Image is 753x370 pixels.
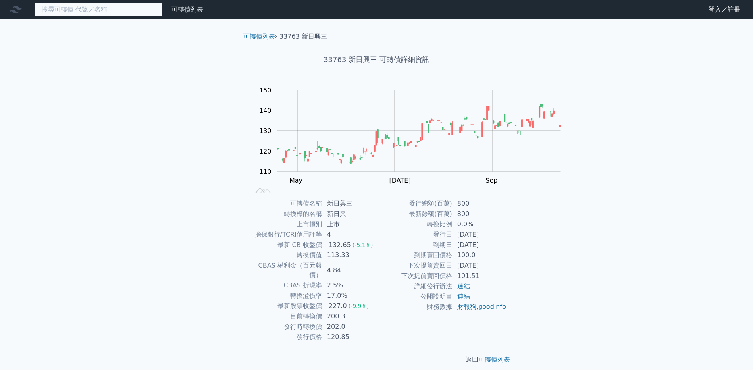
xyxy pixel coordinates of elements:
[453,209,507,219] td: 800
[247,198,322,209] td: 可轉債名稱
[702,3,747,16] a: 登入／註冊
[377,229,453,240] td: 發行日
[457,303,476,310] a: 財報狗
[289,177,302,184] tspan: May
[377,240,453,250] td: 到期日
[247,301,322,311] td: 最新股票收盤價
[247,219,322,229] td: 上市櫃別
[377,281,453,291] td: 詳細發行辦法
[259,107,272,114] tspan: 140
[247,322,322,332] td: 發行時轉換價
[279,32,327,41] li: 33763 新日興三
[453,198,507,209] td: 800
[35,3,162,16] input: 搜尋可轉債 代號／名稱
[247,311,322,322] td: 目前轉換價
[349,303,369,309] span: (-9.9%)
[485,177,497,184] tspan: Sep
[259,127,272,135] tspan: 130
[237,355,516,364] p: 返回
[247,291,322,301] td: 轉換溢價率
[322,280,377,291] td: 2.5%
[237,54,516,65] h1: 33763 新日興三 可轉債詳細資訊
[457,282,470,290] a: 連結
[322,219,377,229] td: 上市
[389,177,411,184] tspan: [DATE]
[322,209,377,219] td: 新日興
[247,209,322,219] td: 轉換標的名稱
[377,271,453,281] td: 下次提前賣回價格
[453,271,507,281] td: 101.51
[243,32,277,41] li: ›
[352,242,373,248] span: (-5.1%)
[322,250,377,260] td: 113.33
[322,198,377,209] td: 新日興三
[259,148,272,155] tspan: 120
[171,6,203,13] a: 可轉債列表
[453,219,507,229] td: 0.0%
[478,356,510,363] a: 可轉債列表
[259,168,272,175] tspan: 110
[322,332,377,342] td: 120.85
[243,33,275,40] a: 可轉債列表
[322,229,377,240] td: 4
[453,240,507,250] td: [DATE]
[377,302,453,312] td: 財務數據
[377,291,453,302] td: 公開說明書
[377,260,453,271] td: 下次提前賣回日
[322,291,377,301] td: 17.0%
[322,322,377,332] td: 202.0
[377,209,453,219] td: 最新餘額(百萬)
[377,250,453,260] td: 到期賣回價格
[255,87,573,185] g: Chart
[478,303,506,310] a: goodinfo
[247,240,322,250] td: 最新 CB 收盤價
[259,87,272,94] tspan: 150
[453,229,507,240] td: [DATE]
[327,301,349,311] div: 227.0
[377,198,453,209] td: 發行總額(百萬)
[453,302,507,312] td: ,
[327,240,352,250] div: 132.65
[453,250,507,260] td: 100.0
[457,293,470,300] a: 連結
[247,280,322,291] td: CBAS 折現率
[377,219,453,229] td: 轉換比例
[247,260,322,280] td: CBAS 權利金（百元報價）
[247,250,322,260] td: 轉換價值
[453,260,507,271] td: [DATE]
[322,260,377,280] td: 4.84
[247,229,322,240] td: 擔保銀行/TCRI信用評等
[247,332,322,342] td: 發行價格
[322,311,377,322] td: 200.3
